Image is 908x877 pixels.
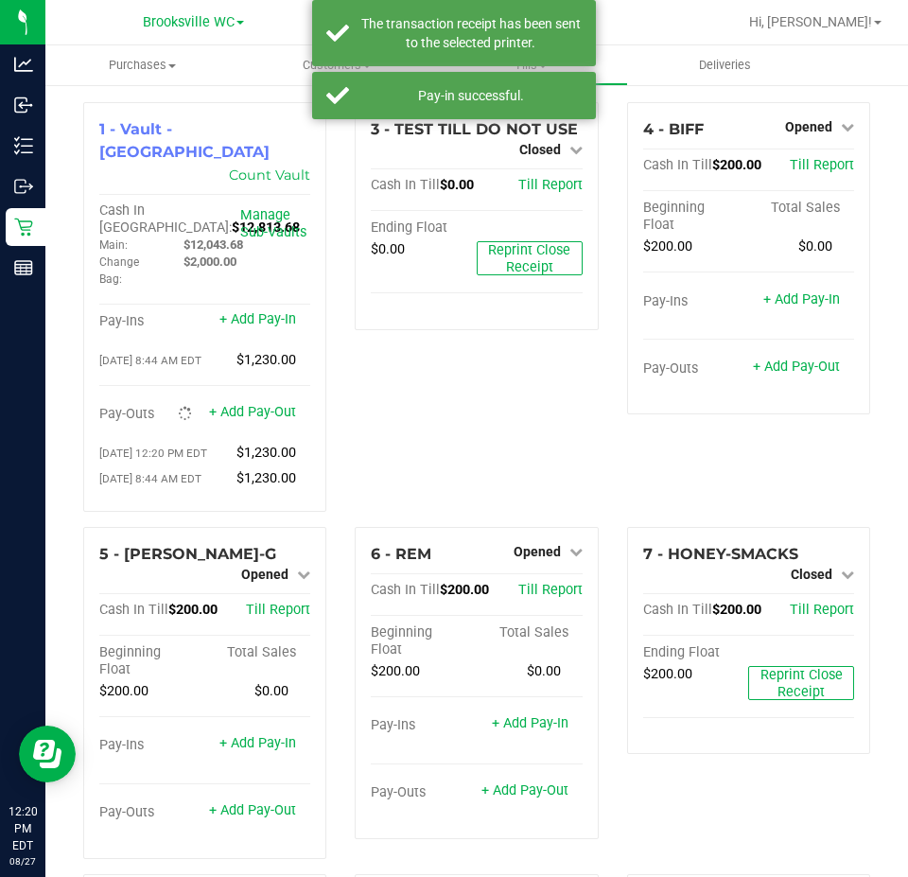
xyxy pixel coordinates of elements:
[643,360,749,377] div: Pay-Outs
[14,177,33,196] inline-svg: Outbound
[371,545,431,563] span: 6 - REM
[143,14,235,30] span: Brooksville WC
[99,472,201,485] span: [DATE] 8:44 AM EDT
[183,254,236,269] span: $2,000.00
[14,218,33,237] inline-svg: Retail
[477,241,583,275] button: Reprint Close Receipt
[790,602,854,618] a: Till Report
[239,45,433,85] a: Customers
[763,291,840,307] a: + Add Pay-In
[99,202,232,236] span: Cash In [GEOGRAPHIC_DATA]:
[488,242,570,275] span: Reprint Close Receipt
[790,157,854,173] a: Till Report
[371,241,405,257] span: $0.00
[673,57,777,74] span: Deliveries
[785,119,832,134] span: Opened
[9,803,37,854] p: 12:20 PM EDT
[643,200,749,234] div: Beginning Float
[712,602,761,618] span: $200.00
[371,120,578,138] span: 3 - TEST TILL DO NOT USE
[99,238,128,252] span: Main:
[14,96,33,114] inline-svg: Inbound
[14,258,33,277] inline-svg: Reports
[232,219,300,236] span: $12,813.68
[99,354,201,367] span: [DATE] 8:44 AM EDT
[241,567,288,582] span: Opened
[209,802,296,818] a: + Add Pay-Out
[527,663,561,679] span: $0.00
[359,14,582,52] div: The transaction receipt has been sent to the selected printer.
[798,238,832,254] span: $0.00
[440,177,474,193] span: $0.00
[99,120,270,161] span: 1 - Vault - [GEOGRAPHIC_DATA]
[240,57,432,74] span: Customers
[753,359,840,375] a: + Add Pay-Out
[14,136,33,155] inline-svg: Inventory
[9,854,37,868] p: 08/27
[236,352,296,368] span: $1,230.00
[748,666,854,700] button: Reprint Close Receipt
[440,582,489,598] span: $200.00
[791,567,832,582] span: Closed
[643,293,749,310] div: Pay-Ins
[760,667,843,700] span: Reprint Close Receipt
[371,717,477,734] div: Pay-Ins
[643,602,712,618] span: Cash In Till
[14,55,33,74] inline-svg: Analytics
[99,683,148,699] span: $200.00
[643,545,798,563] span: 7 - HONEY-SMACKS
[219,735,296,751] a: + Add Pay-In
[99,644,205,678] div: Beginning Float
[643,120,704,138] span: 4 - BIFF
[371,582,440,598] span: Cash In Till
[371,177,440,193] span: Cash In Till
[236,470,296,486] span: $1,230.00
[246,602,310,618] a: Till Report
[749,14,872,29] span: Hi, [PERSON_NAME]!
[254,683,288,699] span: $0.00
[168,602,218,618] span: $200.00
[643,666,692,682] span: $200.00
[99,406,205,423] div: Pay-Outs
[19,726,76,782] iframe: Resource center
[477,624,583,641] div: Total Sales
[99,255,139,286] span: Change Bag:
[99,313,205,330] div: Pay-Ins
[359,86,582,105] div: Pay-in successful.
[519,142,561,157] span: Closed
[99,545,276,563] span: 5 - [PERSON_NAME]-G
[643,157,712,173] span: Cash In Till
[99,737,205,754] div: Pay-Ins
[45,45,239,85] a: Purchases
[518,582,583,598] a: Till Report
[371,624,477,658] div: Beginning Float
[371,219,477,237] div: Ending Float
[99,447,207,460] span: [DATE] 12:20 PM EDT
[219,311,296,327] a: + Add Pay-In
[481,782,568,798] a: + Add Pay-Out
[518,177,583,193] a: Till Report
[514,544,561,559] span: Opened
[209,404,296,420] a: + Add Pay-Out
[45,57,239,74] span: Purchases
[240,207,306,240] a: Manage Sub-Vaults
[492,715,568,731] a: + Add Pay-In
[99,602,168,618] span: Cash In Till
[643,238,692,254] span: $200.00
[183,237,243,252] span: $12,043.68
[628,45,822,85] a: Deliveries
[236,445,296,461] span: $1,230.00
[643,644,749,661] div: Ending Float
[748,200,854,217] div: Total Sales
[371,663,420,679] span: $200.00
[371,784,477,801] div: Pay-Outs
[99,804,205,821] div: Pay-Outs
[205,644,311,661] div: Total Sales
[229,167,310,184] a: Count Vault
[712,157,761,173] span: $200.00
